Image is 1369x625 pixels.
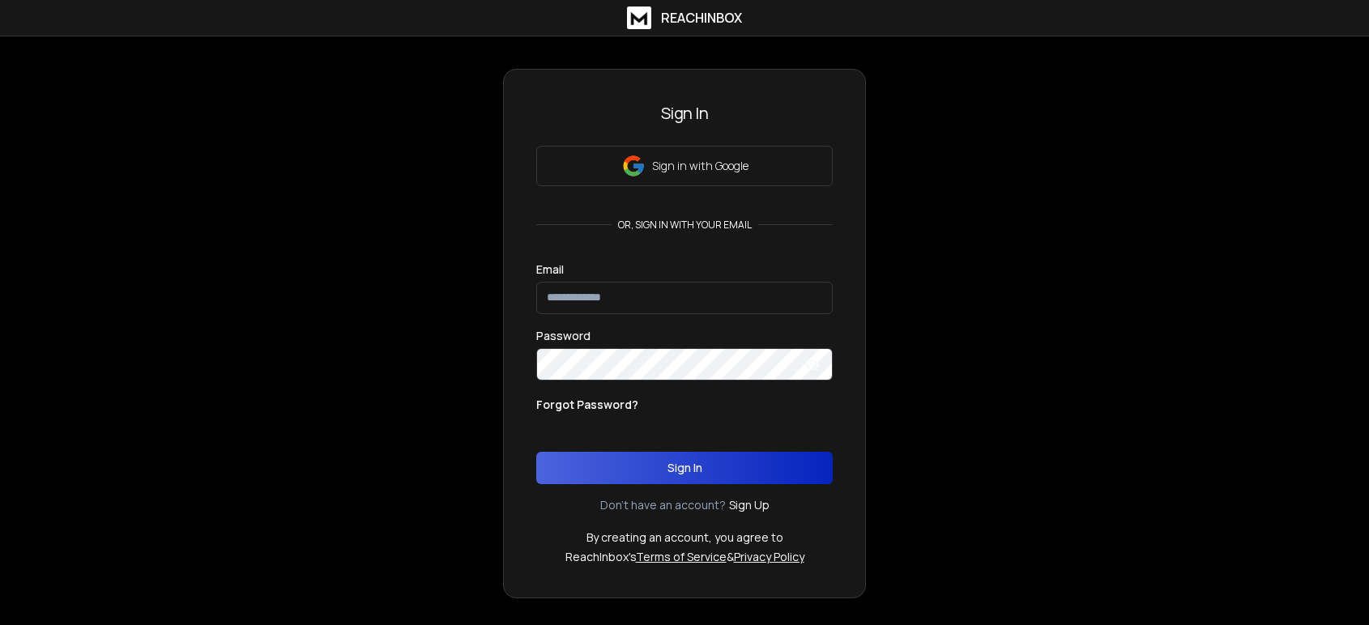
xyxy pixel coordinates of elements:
[627,6,651,29] img: logo
[729,497,770,513] a: Sign Up
[636,549,727,564] a: Terms of Service
[612,219,758,232] p: or, sign in with your email
[586,529,783,546] p: By creating an account, you agree to
[536,146,833,186] button: Sign in with Google
[652,158,748,174] p: Sign in with Google
[536,102,833,125] h3: Sign In
[536,330,591,342] label: Password
[536,452,833,484] button: Sign In
[565,549,804,565] p: ReachInbox's &
[536,397,638,413] p: Forgot Password?
[734,549,804,564] a: Privacy Policy
[536,264,564,275] label: Email
[661,8,742,28] h1: ReachInbox
[600,497,726,513] p: Don't have an account?
[627,6,742,29] a: ReachInbox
